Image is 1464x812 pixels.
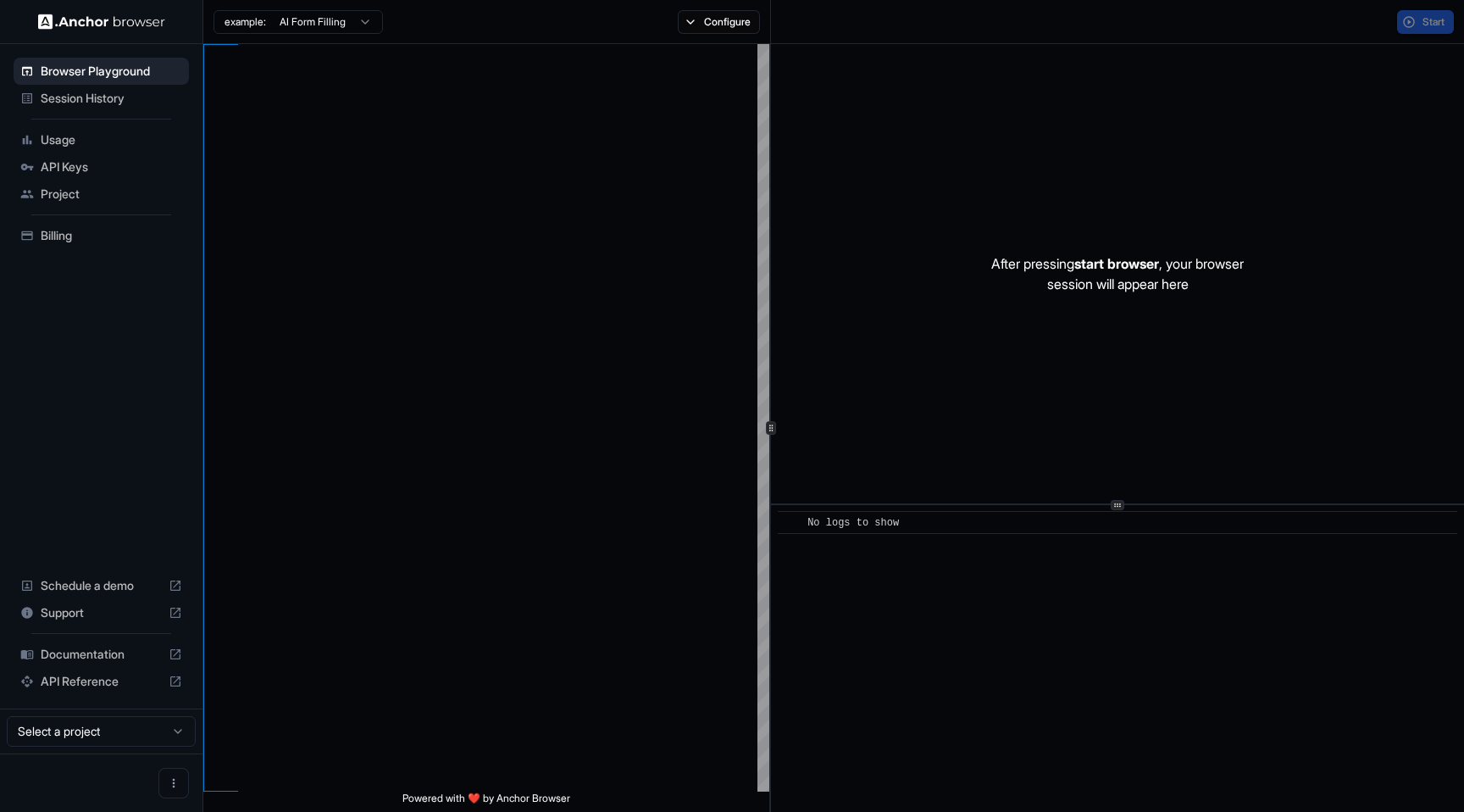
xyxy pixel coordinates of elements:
img: Anchor Logo [38,14,165,30]
span: Usage [41,131,182,148]
span: Support [41,604,162,621]
div: Usage [14,126,189,153]
span: API Keys [41,159,182,175]
div: Documentation [14,641,189,668]
span: Schedule a demo [41,577,162,594]
span: Browser Playground [41,63,182,80]
div: Billing [14,222,189,249]
div: Session History [14,85,189,112]
button: Open menu [158,768,189,798]
span: Session History [41,90,182,107]
span: Powered with ❤️ by Anchor Browser [402,792,570,812]
span: example: [225,15,266,29]
div: API Reference [14,668,189,695]
span: ​ [786,514,795,531]
div: Browser Playground [14,58,189,85]
span: No logs to show [807,517,899,529]
div: Project [14,181,189,208]
button: Configure [678,10,760,34]
span: Billing [41,227,182,244]
span: Documentation [41,646,162,663]
div: Schedule a demo [14,572,189,599]
span: Project [41,186,182,203]
div: Support [14,599,189,626]
span: API Reference [41,673,162,690]
p: After pressing , your browser session will appear here [991,253,1244,294]
div: API Keys [14,153,189,181]
span: start browser [1074,255,1159,272]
